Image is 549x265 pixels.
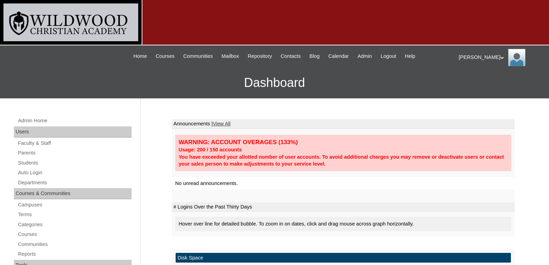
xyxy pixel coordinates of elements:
[306,52,323,60] a: Blog
[17,230,132,239] a: Courses
[175,217,511,231] div: Hover over line for detailed bubble. To zoom in on dates, click and drag mouse across graph horiz...
[281,52,301,60] span: Contacts
[244,52,275,60] a: Repository
[277,52,304,60] a: Contacts
[3,3,138,41] img: logo-white.png
[381,52,396,60] span: Logout
[17,201,132,209] a: Campuses
[172,119,515,129] td: Announcements |
[179,147,242,152] strong: Usage: 200 / 150 accounts
[218,52,243,60] a: Mailbox
[213,121,230,126] a: View All
[14,126,132,138] div: Users
[17,116,132,125] a: Admin Home
[17,149,132,157] a: Parents
[354,52,375,60] a: Admin
[508,49,525,66] img: Jill Isaac
[133,52,147,60] span: Home
[309,52,319,60] span: Blog
[17,210,132,219] a: Terms
[377,52,400,60] a: Logout
[14,188,132,199] div: Courses & Communities
[17,178,132,187] a: Departments
[152,52,178,60] a: Courses
[17,250,132,258] a: Reports
[17,220,132,229] a: Categories
[3,67,546,98] h3: Dashboard
[17,139,132,148] a: Faculty & Staff
[459,49,542,66] div: [PERSON_NAME]
[172,202,515,212] td: # Logins Over the Past Thirty Days
[405,52,415,60] span: Help
[180,52,216,60] a: Communities
[248,52,272,60] span: Repository
[325,52,352,60] a: Calendar
[183,52,213,60] span: Communities
[176,253,511,263] td: Disk Space
[401,52,419,60] a: Help
[17,240,132,249] a: Communities
[130,52,150,60] a: Home
[156,52,175,60] span: Courses
[179,153,508,168] div: You have exceeded your allotted number of user accounts. To avoid additional charges you may remo...
[17,159,132,167] a: Students
[172,177,515,190] td: No unread announcements.
[222,52,239,60] span: Mailbox
[328,52,349,60] span: Calendar
[357,52,372,60] span: Admin
[179,138,508,146] div: WARNING: ACCOUNT OVERAGES (133%)
[17,168,132,177] a: Auto Login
